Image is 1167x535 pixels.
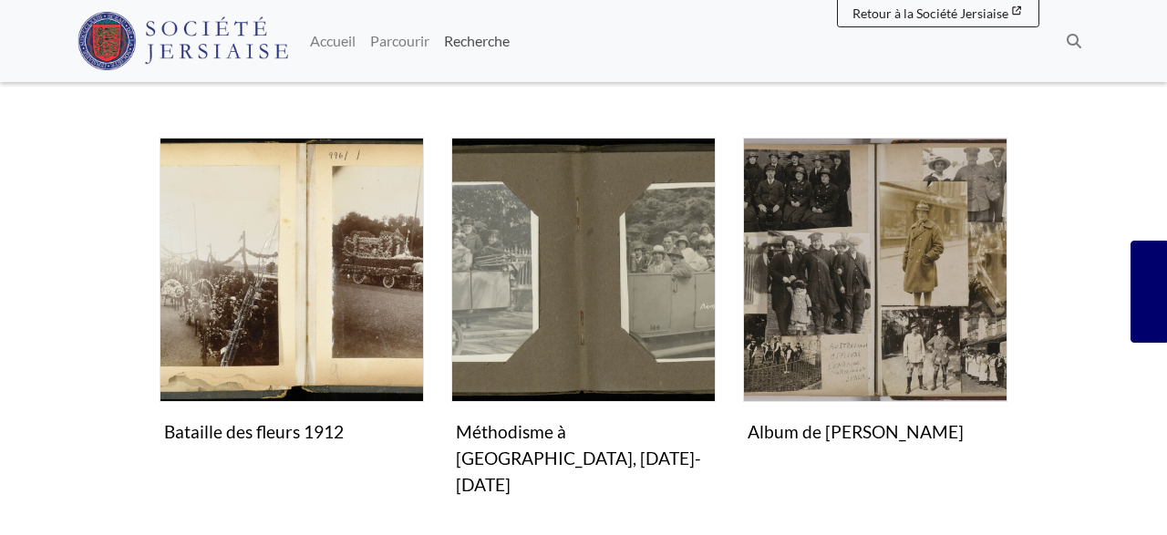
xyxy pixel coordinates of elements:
[852,5,1008,21] span: Retour à la Société Jersiaise
[303,23,363,59] a: Accueil
[451,138,716,402] img: Méthodisme à Jersey, 1911-1920
[437,23,517,59] a: Recherche
[451,138,716,502] a: Méthodisme à Jersey, 1911-1920 Méthodisme à [GEOGRAPHIC_DATA], [DATE]-[DATE]
[363,23,437,59] a: Parcourir
[438,138,729,530] div: Subcollection
[160,138,424,402] img: Bataille des fleurs 1912
[743,138,1007,402] img: Album de John Edward Coombs
[743,138,1007,450] a: Album de John Edward Coombs Album de [PERSON_NAME]
[1131,241,1167,343] a: Souhaitez-vous faire part de vos commentaires?
[160,138,424,450] a: Bataille des fleurs 1912 Bataille des fleurs 1912
[77,12,288,70] img: Société Jersiaise
[77,7,288,75] a: Logo de la Société Jersiaise
[146,138,438,530] div: Subcollection
[729,138,1021,530] div: Subcollection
